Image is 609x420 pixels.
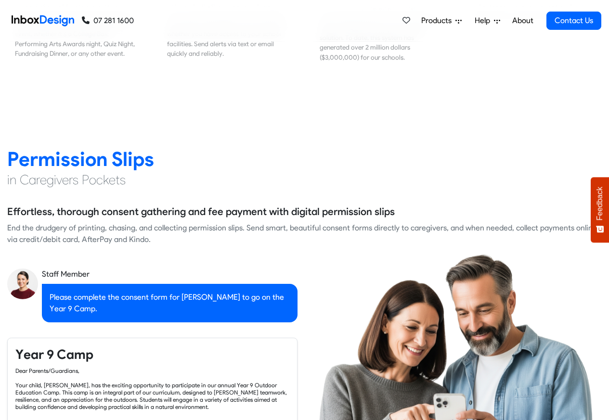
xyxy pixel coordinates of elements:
h4: Year 9 Camp [15,346,289,363]
span: Help [475,15,494,26]
h2: Permission Slips [7,147,602,171]
button: Feedback - Show survey [591,177,609,242]
h4: in Caregivers Pockets [7,171,602,189]
a: Products [417,11,466,30]
a: 07 281 1600 [82,15,134,26]
a: About [509,11,536,30]
div: End the drudgery of printing, chasing, and collecting permission slips. Send smart, beautiful con... [7,222,602,245]
span: Products [421,15,455,26]
h5: Effortless, thorough consent gathering and fee payment with digital permission slips [7,204,395,219]
div: Staff Member [42,268,298,280]
div: Please complete the consent form for [PERSON_NAME] to go on the Year 9 Camp. [42,284,298,322]
div: Dear Parents/Guardians, Your child, [PERSON_NAME], has the exciting opportunity to participate in... [15,367,289,410]
span: Feedback [596,187,604,220]
a: Help [471,11,504,30]
a: Contact Us [546,12,601,30]
img: staff_avatar.png [7,268,38,299]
